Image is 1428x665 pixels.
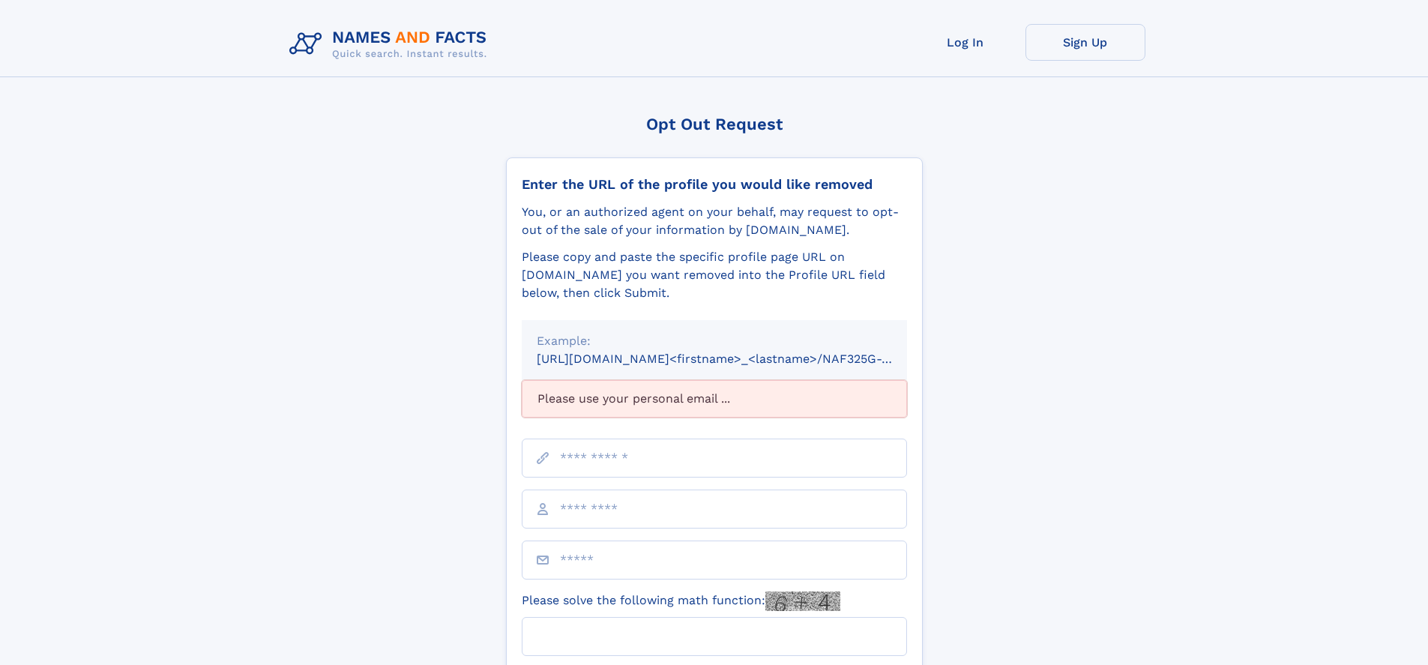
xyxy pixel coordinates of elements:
div: Please copy and paste the specific profile page URL on [DOMAIN_NAME] you want removed into the Pr... [522,248,907,302]
a: Sign Up [1025,24,1145,61]
small: [URL][DOMAIN_NAME]<firstname>_<lastname>/NAF325G-xxxxxxxx [537,352,936,366]
a: Log In [906,24,1025,61]
div: Example: [537,332,892,350]
img: Logo Names and Facts [283,24,499,64]
div: Please use your personal email ... [522,380,907,418]
div: Opt Out Request [506,115,923,133]
div: Enter the URL of the profile you would like removed [522,176,907,193]
div: You, or an authorized agent on your behalf, may request to opt-out of the sale of your informatio... [522,203,907,239]
label: Please solve the following math function: [522,592,840,611]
